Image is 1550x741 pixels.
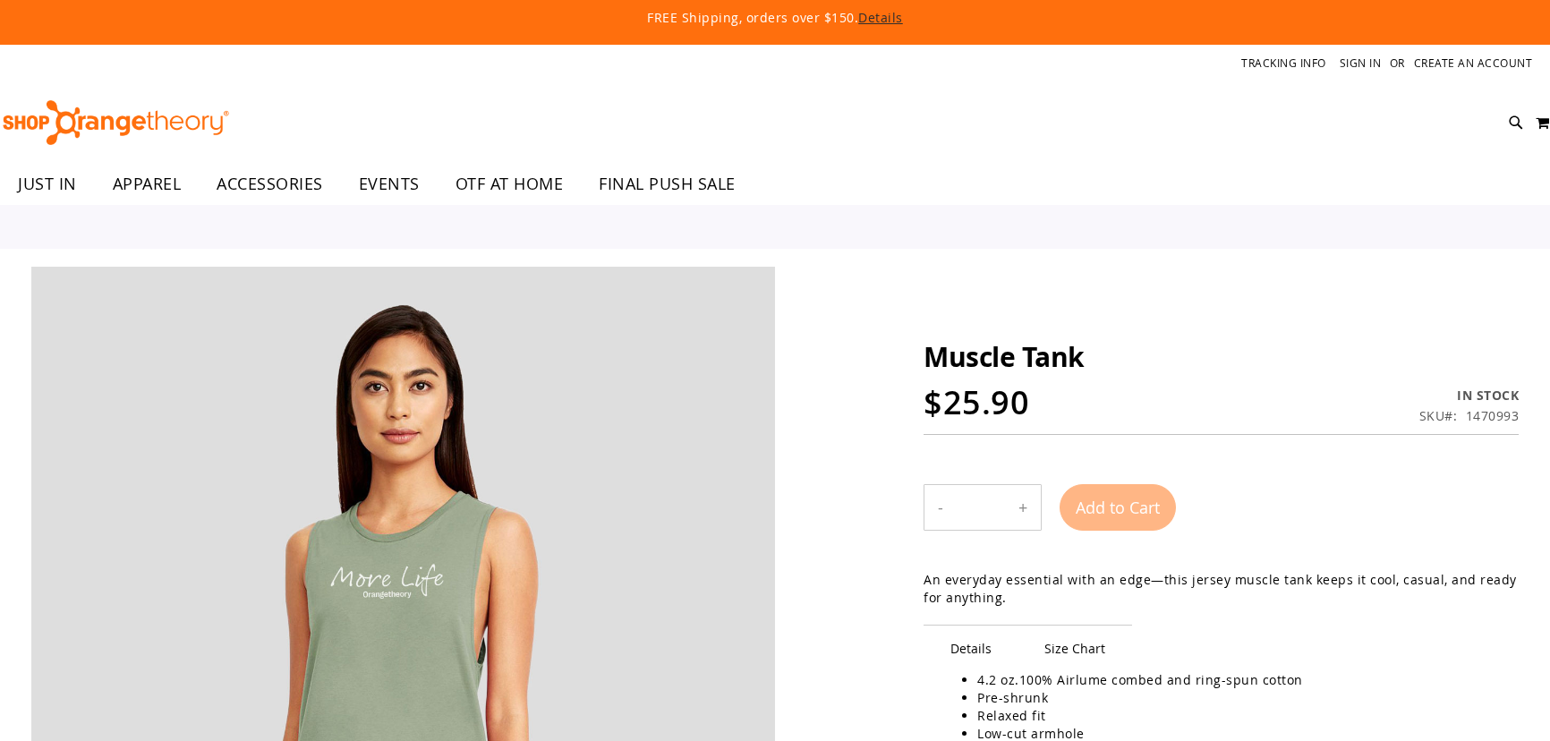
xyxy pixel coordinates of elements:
[1340,55,1382,71] a: Sign In
[18,164,77,204] span: JUST IN
[341,164,438,205] a: EVENTS
[924,338,1085,375] span: Muscle Tank
[359,164,420,204] span: EVENTS
[1419,407,1458,424] strong: SKU
[977,689,1501,707] li: Pre-shrunk
[456,164,564,204] span: OTF AT HOME
[924,380,1029,424] span: $25.90
[1419,387,1520,405] div: Availability
[924,485,957,530] button: Decrease product quantity
[238,9,1312,27] p: FREE Shipping, orders over $150.
[113,164,182,204] span: APPAREL
[199,164,341,205] a: ACCESSORIES
[581,164,754,205] a: FINAL PUSH SALE
[1005,485,1041,530] button: Increase product quantity
[977,707,1501,725] li: Relaxed fit
[957,486,1005,529] input: Product quantity
[977,671,1501,689] li: 4.2 oz.100% Airlume combed and ring-spun cotton
[1414,55,1533,71] a: Create an Account
[1466,407,1520,425] div: 1470993
[858,9,903,26] a: Details
[95,164,200,205] a: APPAREL
[438,164,582,205] a: OTF AT HOME
[1419,387,1520,405] div: In stock
[924,571,1519,607] div: An everyday essential with an edge—this jersey muscle tank keeps it cool, casual, and ready for a...
[217,164,323,204] span: ACCESSORIES
[924,625,1018,671] span: Details
[599,164,736,204] span: FINAL PUSH SALE
[1018,625,1132,671] span: Size Chart
[1241,55,1326,71] a: Tracking Info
